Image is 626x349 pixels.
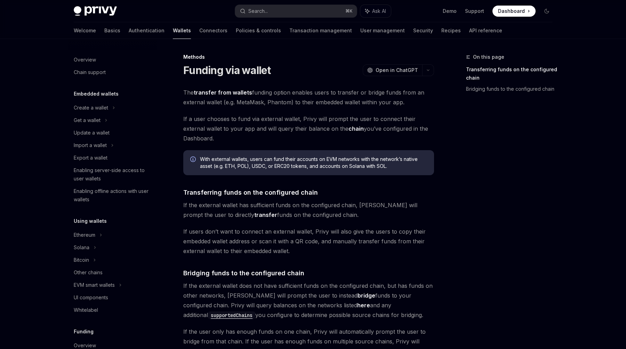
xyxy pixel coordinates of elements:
[74,166,153,183] div: Enabling server-side access to user wallets
[190,156,197,163] svg: Info
[74,141,107,149] div: Import a wallet
[74,243,89,252] div: Solana
[74,116,101,124] div: Get a wallet
[68,266,157,279] a: Other chains
[492,6,536,17] a: Dashboard
[68,66,157,79] a: Chain support
[357,302,370,309] a: here
[469,22,502,39] a: API reference
[376,67,418,74] span: Open in ChatGPT
[208,311,255,318] a: supportedChains
[235,5,357,17] button: Search...⌘K
[360,5,391,17] button: Ask AI
[68,152,157,164] a: Export a wallet
[236,22,281,39] a: Policies & controls
[74,231,95,239] div: Ethereum
[183,88,434,107] span: The funding option enables users to transfer or bridge funds from an external wallet (e.g. MetaMa...
[183,200,434,220] span: If the external wallet has sufficient funds on the configured chain, [PERSON_NAME] will prompt th...
[254,211,277,218] strong: transfer
[74,154,107,162] div: Export a wallet
[173,22,191,39] a: Wallets
[74,268,103,277] div: Other chains
[248,7,268,15] div: Search...
[465,8,484,15] a: Support
[74,104,108,112] div: Create a wallet
[183,281,434,320] span: If the external wallet does not have sufficient funds on the configured chain, but has funds on o...
[199,22,227,39] a: Connectors
[104,22,120,39] a: Basics
[129,22,164,39] a: Authentication
[345,8,353,14] span: ⌘ K
[74,293,108,302] div: UI components
[74,217,107,225] h5: Using wallets
[360,22,405,39] a: User management
[183,114,434,143] span: If a user chooses to fund via external wallet, Privy will prompt the user to connect their extern...
[466,64,558,83] a: Transferring funds on the configured chain
[363,64,422,76] button: Open in ChatGPT
[541,6,552,17] button: Toggle dark mode
[289,22,352,39] a: Transaction management
[466,83,558,95] a: Bridging funds to the configured chain
[200,156,427,170] span: With external wallets, users can fund their accounts on EVM networks with the network’s native as...
[74,256,89,264] div: Bitcoin
[74,22,96,39] a: Welcome
[74,187,153,204] div: Enabling offline actions with user wallets
[183,64,271,76] h1: Funding via wallet
[473,53,504,61] span: On this page
[194,89,252,96] strong: transfer from wallets
[68,185,157,206] a: Enabling offline actions with user wallets
[498,8,525,15] span: Dashboard
[372,8,386,15] span: Ask AI
[441,22,461,39] a: Recipes
[68,291,157,304] a: UI components
[443,8,457,15] a: Demo
[68,304,157,316] a: Whitelabel
[68,54,157,66] a: Overview
[74,327,94,336] h5: Funding
[183,227,434,256] span: If users don’t want to connect an external wallet, Privy will also give the users to copy their e...
[74,129,110,137] div: Update a wallet
[74,6,117,16] img: dark logo
[183,54,434,60] div: Methods
[358,292,375,299] strong: bridge
[413,22,433,39] a: Security
[74,90,119,98] h5: Embedded wallets
[74,306,98,314] div: Whitelabel
[348,125,364,132] a: chain
[183,188,318,197] span: Transferring funds on the configured chain
[74,56,96,64] div: Overview
[68,164,157,185] a: Enabling server-side access to user wallets
[74,281,115,289] div: EVM smart wallets
[68,127,157,139] a: Update a wallet
[74,68,106,76] div: Chain support
[183,268,304,278] span: Bridging funds to the configured chain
